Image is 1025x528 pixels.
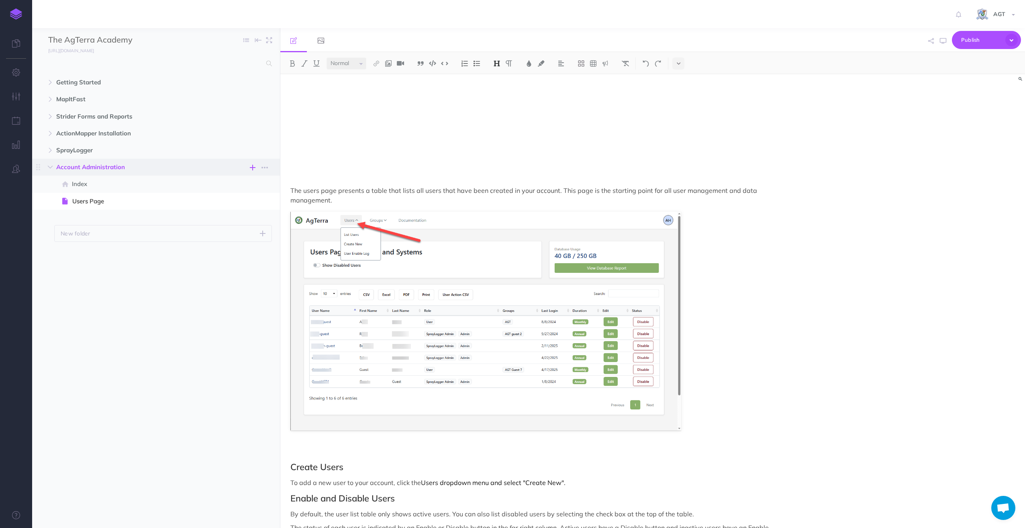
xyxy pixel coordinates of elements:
button: New folder [54,225,272,242]
input: Documentation Name [48,34,143,46]
img: Add video button [397,60,404,67]
img: Paragraph button [505,60,512,67]
span: ActionMapper Installation [56,129,222,138]
img: Inline code button [441,60,448,66]
p: Users dropdown menu and select "Create New". [290,478,792,487]
span: Getting Started [56,78,222,87]
img: Alignment dropdown menu button [557,60,565,67]
img: iCxL6hB4gPtK36lnwjqkK90dLekSAv8p9JC67nPZ.png [975,8,989,22]
img: oFGMUaOLy8cP4yXcpSnX.png [290,212,681,430]
span: Account Administration [56,162,222,172]
img: Link button [373,60,380,67]
img: Underline button [313,60,320,67]
span: The users page presents a table that lists all users that have been created in your account. This... [290,186,759,204]
span: By default, the user list table only shows active users. You can also list disabled users by sele... [290,510,694,518]
span: MapItFast [56,94,222,104]
img: Add image button [385,60,392,67]
img: Redo [654,60,662,67]
img: Italic button [301,60,308,67]
img: Ordered list button [461,60,468,67]
img: logo-mark.svg [10,8,22,20]
span: To add a new user to your account, click the [290,479,421,487]
small: [URL][DOMAIN_NAME] [48,48,94,53]
img: Callout dropdown menu button [602,60,609,67]
img: Bold button [289,60,296,67]
span: Publish [961,34,1001,46]
span: SprayLogger [56,145,222,155]
img: Unordered list button [473,60,480,67]
img: Undo [642,60,649,67]
a: [URL][DOMAIN_NAME] [32,46,102,54]
input: Search [48,56,261,71]
span: Users Page [72,196,232,206]
button: Publish [952,31,1021,49]
img: Code block button [429,60,436,66]
img: Clear styles button [622,60,629,67]
span: Enable and Disable Users [290,493,395,504]
span: Create Users [290,461,343,473]
span: AGT [989,10,1009,18]
div: Open chat [991,496,1015,520]
img: Blockquote button [417,60,424,67]
img: Text background color button [537,60,545,67]
img: Headings dropdown button [493,60,500,67]
img: Create table button [590,60,597,67]
img: Text color button [525,60,533,67]
p: New folder [61,229,90,238]
span: Index [72,179,232,189]
span: Strider Forms and Reports [56,112,222,121]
